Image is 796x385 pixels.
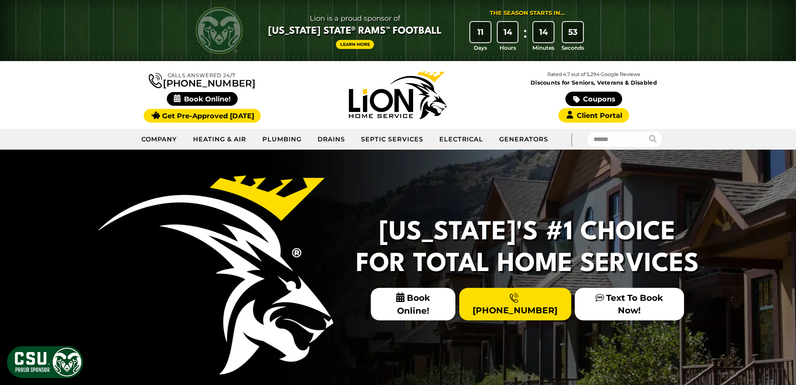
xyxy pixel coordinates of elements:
div: The Season Starts in... [490,9,565,18]
span: Lion is a proud sponsor of [268,12,442,25]
a: Learn More [336,40,374,49]
a: Client Portal [558,108,629,123]
span: Seconds [561,44,584,52]
span: Days [474,44,487,52]
span: Minutes [532,44,554,52]
img: CSU Rams logo [196,7,243,54]
a: [PHONE_NUMBER] [459,288,571,320]
div: 53 [563,22,583,42]
span: Hours [500,44,516,52]
p: Rated 4.7 out of 5,294 Google Reviews [496,70,691,79]
a: Electrical [431,130,492,149]
a: Coupons [565,92,622,106]
div: 14 [498,22,518,42]
img: CSU Sponsor Badge [6,345,84,379]
a: Septic Services [353,130,431,149]
a: Plumbing [255,130,310,149]
div: : [521,22,529,52]
span: Book Online! [167,92,238,106]
div: | [556,129,587,150]
a: Text To Book Now! [575,288,684,320]
a: [PHONE_NUMBER] [149,71,255,88]
div: 14 [533,22,554,42]
a: Heating & Air [185,130,254,149]
div: 11 [470,22,491,42]
span: Discounts for Seniors, Veterans & Disabled [498,80,690,85]
span: [US_STATE] State® Rams™ Football [268,25,442,38]
span: Book Online! [371,288,456,320]
a: Generators [491,130,556,149]
a: Get Pre-Approved [DATE] [144,109,261,123]
img: Lion Home Service [349,71,447,119]
h2: [US_STATE]'s #1 Choice For Total Home Services [351,217,704,280]
a: Company [134,130,186,149]
a: Drains [310,130,354,149]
